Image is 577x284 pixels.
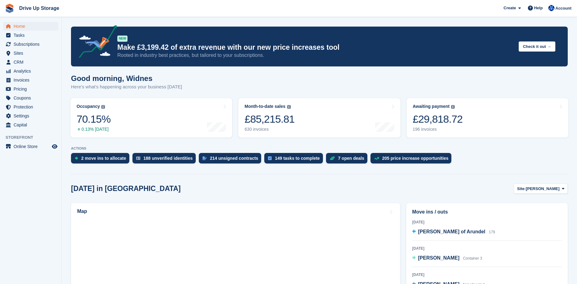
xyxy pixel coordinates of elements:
div: Occupancy [77,104,100,109]
span: Pricing [14,85,51,93]
a: Month-to-date sales £85,215.81 630 invoices [238,98,400,138]
a: menu [3,94,58,102]
span: 179 [489,230,495,234]
a: menu [3,31,58,40]
span: Tasks [14,31,51,40]
button: Site: [PERSON_NAME] [514,184,568,194]
a: Occupancy 70.15% 0.13% [DATE] [70,98,232,138]
span: [PERSON_NAME] [526,186,559,192]
span: Protection [14,103,51,111]
a: menu [3,76,58,84]
span: CRM [14,58,51,66]
h1: Good morning, Widnes [71,74,182,83]
span: Coupons [14,94,51,102]
span: Container 3 [463,256,482,261]
a: [PERSON_NAME] of Arundel 179 [412,228,495,236]
div: 196 invoices [413,127,463,132]
a: 205 price increase opportunities [370,153,455,167]
span: Online Store [14,142,51,151]
div: [DATE] [412,219,562,225]
span: Create [504,5,516,11]
div: 149 tasks to complete [275,156,320,161]
h2: [DATE] in [GEOGRAPHIC_DATA] [71,184,181,193]
span: Settings [14,112,51,120]
a: menu [3,49,58,57]
img: verify_identity-adf6edd0f0f0b5bbfe63781bf79b02c33cf7c696d77639b501bdc392416b5a36.svg [136,156,140,160]
a: menu [3,40,58,49]
a: Preview store [51,143,58,150]
a: menu [3,121,58,129]
span: Capital [14,121,51,129]
img: icon-info-grey-7440780725fd019a000dd9b08b2336e03edf1995a4989e88bcd33f0948082b44.svg [287,105,291,109]
span: Storefront [6,134,61,141]
span: Account [555,5,571,11]
span: Analytics [14,67,51,75]
span: Subscriptions [14,40,51,49]
div: £29,818.72 [413,113,463,125]
a: menu [3,67,58,75]
a: 2 move ins to allocate [71,153,132,167]
div: Month-to-date sales [245,104,285,109]
a: 214 unsigned contracts [199,153,264,167]
img: icon-info-grey-7440780725fd019a000dd9b08b2336e03edf1995a4989e88bcd33f0948082b44.svg [101,105,105,109]
h2: Move ins / outs [412,208,562,216]
a: Drive Up Storage [17,3,62,13]
span: [PERSON_NAME] of Arundel [418,229,485,234]
img: price-adjustments-announcement-icon-8257ccfd72463d97f412b2fc003d46551f7dbcb40ab6d574587a9cd5c0d94... [74,25,117,60]
div: [DATE] [412,246,562,251]
img: move_ins_to_allocate_icon-fdf77a2bb77ea45bf5b3d319d69a93e2d87916cf1d5bf7949dd705db3b84f3ca.svg [75,156,78,160]
span: Home [14,22,51,31]
span: Invoices [14,76,51,84]
a: menu [3,142,58,151]
a: 188 unverified identities [132,153,199,167]
a: menu [3,103,58,111]
img: contract_signature_icon-13c848040528278c33f63329250d36e43548de30e8caae1d1a13099fd9432cc5.svg [203,156,207,160]
img: icon-info-grey-7440780725fd019a000dd9b08b2336e03edf1995a4989e88bcd33f0948082b44.svg [451,105,455,109]
a: menu [3,58,58,66]
p: Here's what's happening across your business [DATE] [71,83,182,91]
img: Widnes Team [548,5,554,11]
a: 149 tasks to complete [264,153,326,167]
img: stora-icon-8386f47178a22dfd0bd8f6a31ec36ba5ce8667c1dd55bd0f319d3a0aa187defe.svg [5,4,14,13]
div: 214 unsigned contracts [210,156,258,161]
span: Sites [14,49,51,57]
div: 188 unverified identities [144,156,193,161]
a: menu [3,22,58,31]
img: task-75834270c22a3079a89374b754ae025e5fb1db73e45f91037f5363f120a921f8.svg [268,156,272,160]
button: Check it out → [519,41,555,52]
img: price_increase_opportunities-93ffe204e8149a01c8c9dc8f82e8f89637d9d84a8eef4429ea346261dce0b2c0.svg [374,157,379,160]
span: [PERSON_NAME] [418,255,459,261]
h2: Map [77,209,87,214]
span: Site: [517,186,526,192]
div: 205 price increase opportunities [382,156,449,161]
a: menu [3,112,58,120]
a: 7 open deals [326,153,370,167]
div: [DATE] [412,272,562,278]
div: Awaiting payment [413,104,450,109]
p: ACTIONS [71,146,568,150]
p: Rooted in industry best practices, but tailored to your subscriptions. [117,52,514,59]
div: NEW [117,36,128,42]
img: deal-1b604bf984904fb50ccaf53a9ad4b4a5d6e5aea283cecdc64d6e3604feb123c2.svg [330,156,335,160]
div: 7 open deals [338,156,364,161]
div: 70.15% [77,113,111,125]
p: Make £3,199.42 of extra revenue with our new price increases tool [117,43,514,52]
div: £85,215.81 [245,113,295,125]
div: 2 move ins to allocate [81,156,126,161]
a: [PERSON_NAME] Container 3 [412,254,482,262]
span: Help [534,5,543,11]
a: Awaiting payment £29,818.72 196 invoices [407,98,568,138]
div: 630 invoices [245,127,295,132]
div: 0.13% [DATE] [77,127,111,132]
a: menu [3,85,58,93]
